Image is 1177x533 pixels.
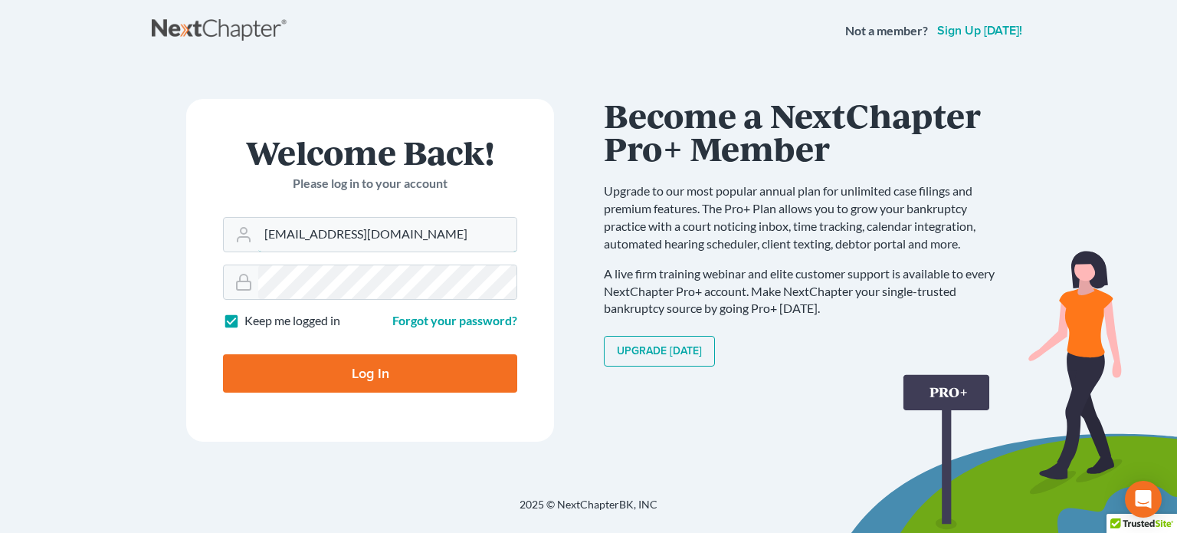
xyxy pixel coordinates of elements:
a: Upgrade [DATE] [604,336,715,367]
input: Log In [223,354,517,393]
a: Forgot your password? [392,313,517,327]
strong: Not a member? [845,22,928,40]
p: Upgrade to our most popular annual plan for unlimited case filings and premium features. The Pro+... [604,183,1010,252]
div: 2025 © NextChapterBK, INC [152,497,1025,525]
p: Please log in to your account [223,175,517,192]
h1: Become a NextChapter Pro+ Member [604,99,1010,164]
label: Keep me logged in [244,312,340,330]
div: Open Intercom Messenger [1125,481,1162,518]
input: Email Address [258,218,516,252]
a: Sign up [DATE]! [934,25,1025,37]
p: A live firm training webinar and elite customer support is available to every NextChapter Pro+ ac... [604,265,1010,318]
h1: Welcome Back! [223,136,517,169]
